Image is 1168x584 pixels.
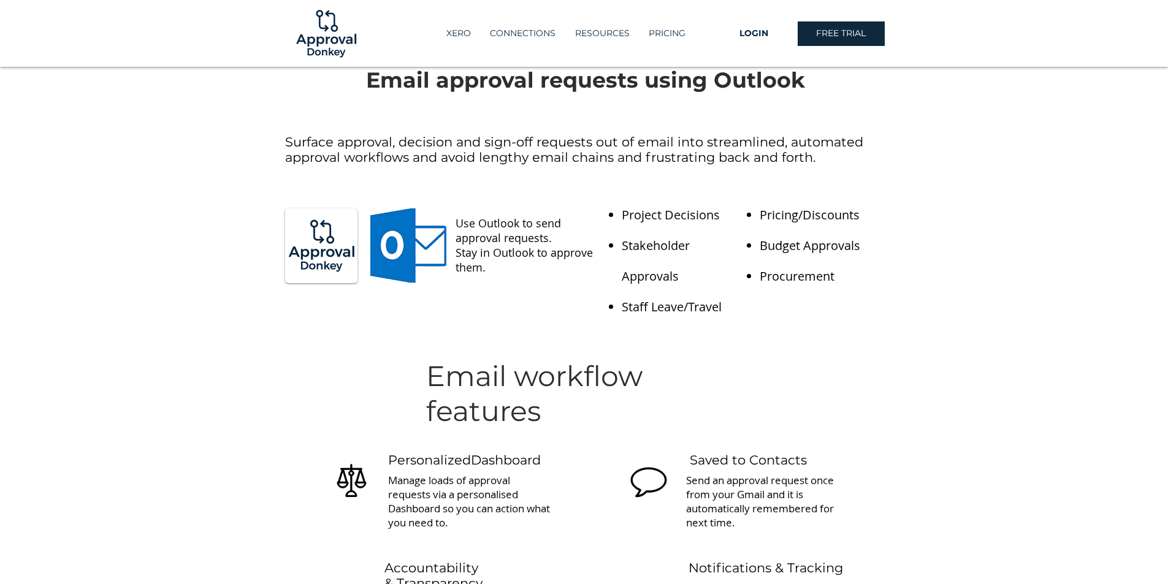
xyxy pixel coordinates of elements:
span: Stakeholder Approvals [622,237,690,284]
h2: Email workflow features [426,358,745,428]
span: Budget Approvals [760,237,860,254]
a: FREE TRIAL [798,21,885,46]
a: XERO [437,23,480,44]
span: Saved to Contacts [690,452,807,468]
span: Dashboard [471,452,541,468]
span: Personalized [388,452,471,468]
span: FREE TRIAL [816,28,866,40]
div: RESOURCES [565,23,639,44]
span: Pricing/Discounts [760,207,860,223]
p: XERO [440,23,477,44]
a: CONNECTIONS [480,23,565,44]
img: Logo-01.png [293,1,359,67]
p: PRICING [643,23,692,44]
span: Stay in Outlook to approve them. [456,245,593,275]
span: Email approval requests using Outlook [366,67,805,93]
span: Procurement [760,268,834,284]
img: Outlook.png [370,208,446,283]
span: Manage loads of approval requests via a personalised Dashboard so you can action what you need to. [388,473,550,529]
p: RESOURCES [569,23,636,44]
a: PRICING [639,23,695,44]
span: Surface approval, decision and sign-off requests out of email into streamlined, automated approva... [285,134,863,165]
a: LOGIN [711,21,798,46]
span: Project Decisions [622,207,720,223]
p: CONNECTIONS [484,23,562,44]
span: Use Outlook to send approval requests. [456,216,561,245]
nav: Site [421,23,711,44]
span: LOGIN [739,28,768,40]
span: Send an approval request once from your Gmail and it is automatically remembered for next time. [686,473,834,529]
img: Logo-01.png [286,210,356,282]
span: Staff Leave/Travel [622,298,722,315]
span: Notifications & Tracking [689,560,843,575]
